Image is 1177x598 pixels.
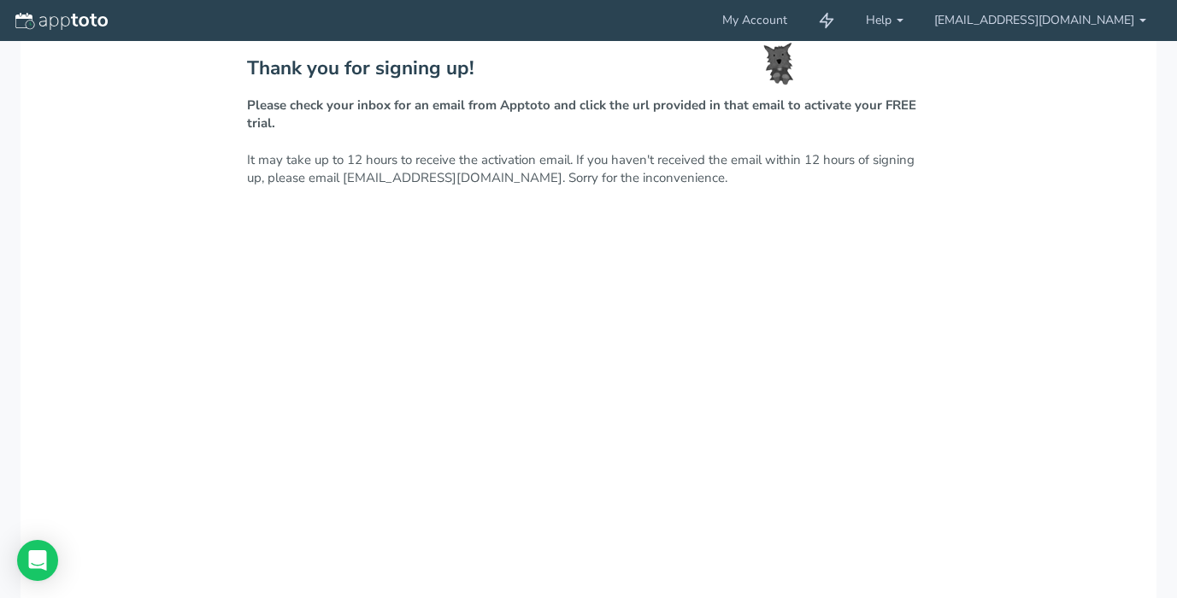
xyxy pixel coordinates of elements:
strong: Please check your inbox for an email from Apptoto and click the url provided in that email to act... [247,97,916,132]
p: It may take up to 12 hours to receive the activation email. If you haven't received the email wit... [247,97,931,188]
h2: Thank you for signing up! [247,58,931,79]
img: logo-apptoto--white.svg [15,13,108,30]
div: Open Intercom Messenger [17,540,58,581]
img: toto-small.png [763,43,794,85]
